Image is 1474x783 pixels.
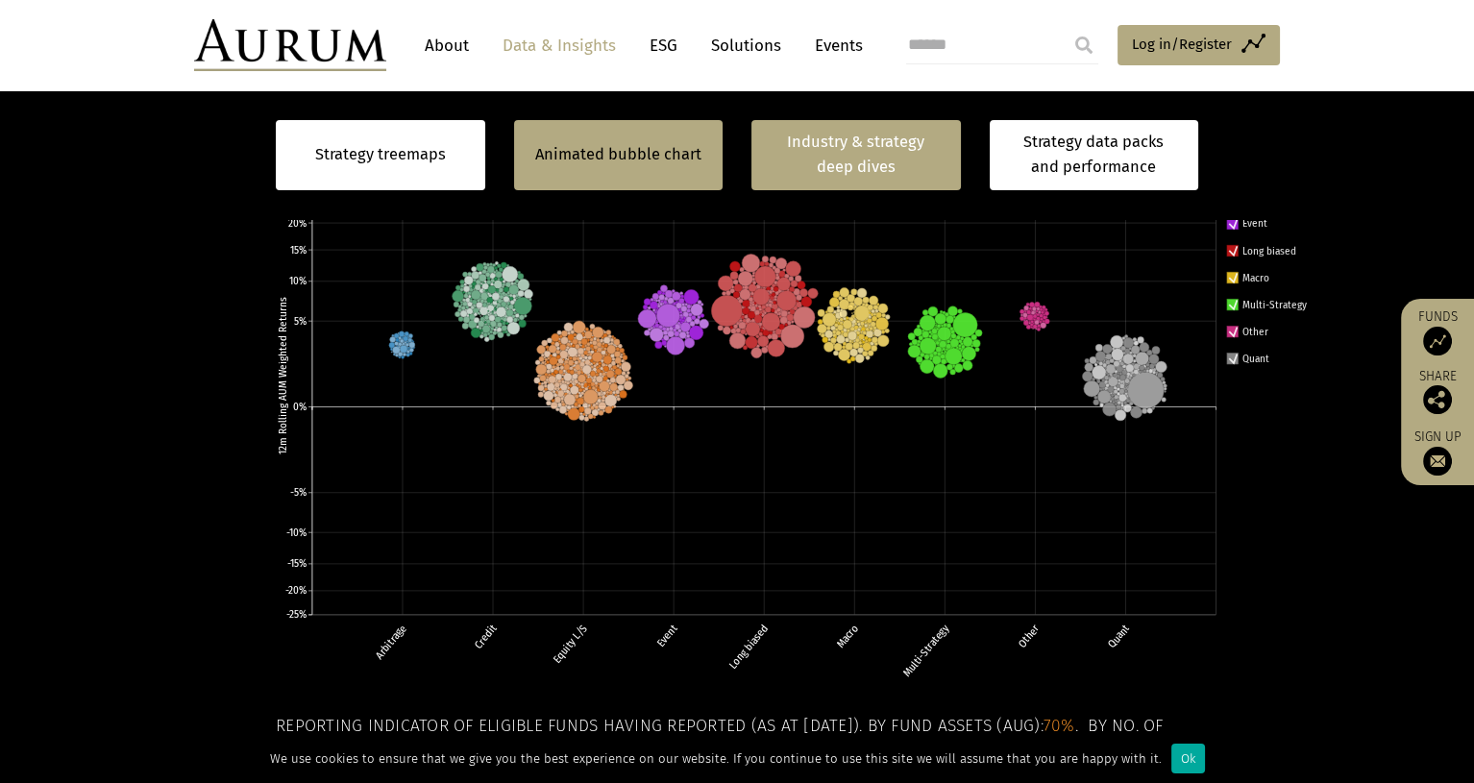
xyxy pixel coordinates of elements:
a: About [415,28,479,63]
img: Share this post [1423,385,1452,414]
img: Sign up to our newsletter [1423,447,1452,476]
a: Events [805,28,863,63]
a: Industry & strategy deep dives [751,120,961,190]
div: Share [1411,370,1464,414]
a: ESG [640,28,687,63]
img: Aurum [194,19,386,71]
img: Access Funds [1423,327,1452,355]
span: Log in/Register [1132,33,1232,56]
a: Log in/Register [1118,25,1280,65]
a: Funds [1411,308,1464,355]
a: Solutions [701,28,791,63]
a: Sign up [1411,428,1464,476]
a: Strategy treemaps [315,142,446,167]
div: Ok [1171,744,1205,773]
a: Strategy data packs and performance [990,120,1199,190]
a: Animated bubble chart [535,142,701,167]
input: Submit [1065,26,1103,64]
a: Data & Insights [493,28,626,63]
